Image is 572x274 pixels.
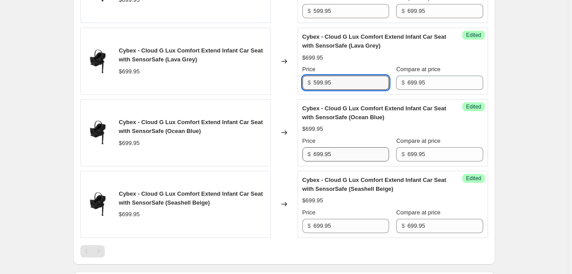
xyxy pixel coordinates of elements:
span: $ [401,151,405,157]
span: Compare at price [396,66,441,73]
nav: Pagination [80,245,105,258]
span: $ [401,79,405,86]
span: Edited [466,175,481,182]
span: Compare at price [396,209,441,216]
div: $699.95 [119,139,140,148]
span: Cybex - Cloud G Lux Comfort Extend Infant Car Seat with SensorSafe (Ocean Blue) [119,119,263,134]
span: Price [302,137,316,144]
span: $ [308,222,311,229]
span: Compare at price [396,137,441,144]
span: $ [401,222,405,229]
img: cybex-cloud-g-lux-comfort-extend-infant-car-seat-with-sensorsafe-moon-black-1166855069_80x.jpg [85,119,112,146]
span: $ [401,8,405,14]
div: $699.95 [302,125,323,133]
span: $ [308,151,311,157]
div: $699.95 [302,196,323,205]
span: Cybex - Cloud G Lux Comfort Extend Infant Car Seat with SensorSafe (Lava Grey) [119,47,263,63]
span: $ [308,8,311,14]
span: Edited [466,32,481,39]
img: cybex-cloud-g-lux-comfort-extend-infant-car-seat-with-sensorsafe-moon-black-1166855069_80x.jpg [85,48,112,75]
div: $699.95 [119,210,140,219]
span: $ [308,79,311,86]
span: Price [302,66,316,73]
span: Price [302,209,316,216]
span: Cybex - Cloud G Lux Comfort Extend Infant Car Seat with SensorSafe (Seashell Beige) [119,190,263,206]
div: $699.95 [119,67,140,76]
img: cybex-cloud-g-lux-comfort-extend-infant-car-seat-with-sensorsafe-moon-black-1166855069_80x.jpg [85,191,112,218]
span: Cybex - Cloud G Lux Comfort Extend Infant Car Seat with SensorSafe (Lava Grey) [302,33,446,49]
span: Cybex - Cloud G Lux Comfort Extend Infant Car Seat with SensorSafe (Ocean Blue) [302,105,446,121]
div: $699.95 [302,53,323,62]
span: Cybex - Cloud G Lux Comfort Extend Infant Car Seat with SensorSafe (Seashell Beige) [302,177,446,192]
span: Edited [466,103,481,110]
